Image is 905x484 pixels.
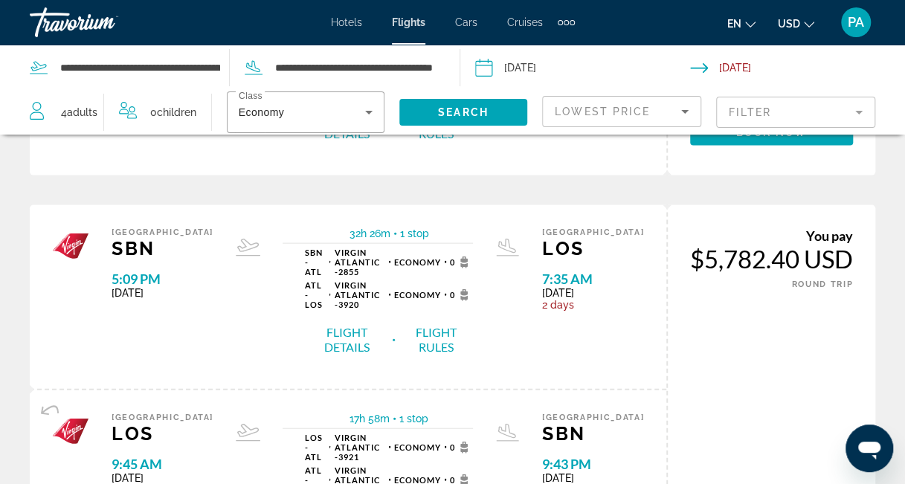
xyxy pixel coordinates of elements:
span: Economy [394,290,442,300]
button: Change language [727,13,756,34]
mat-select: Sort by [555,103,689,120]
a: Cruises [507,16,543,28]
span: ROUND TRIP [792,280,854,289]
button: Travelers: 4 adults, 0 children [15,90,211,135]
span: Economy [239,106,284,118]
span: LOS [542,237,644,259]
button: Depart date: Nov 6, 2025 [475,45,690,90]
span: 3920 [334,280,385,309]
span: Children [157,106,196,118]
div: $5,782.40 USD [690,244,853,274]
span: 3921 [334,433,385,462]
span: [DATE] [112,287,213,299]
button: Book now [690,119,853,146]
span: Economy [394,442,442,452]
span: 7:35 AM [542,271,644,287]
span: Virgin Atlantic - [334,433,380,462]
span: Virgin Atlantic - [334,280,380,309]
span: 0 [450,256,473,268]
span: 9:43 PM [542,456,644,472]
span: 0 [450,289,473,301]
span: [DATE] [112,472,213,484]
span: SBN [542,422,644,445]
span: en [727,18,741,30]
mat-label: Class [239,91,263,101]
span: ATL - LOS [305,280,326,309]
span: USD [778,18,800,30]
span: [GEOGRAPHIC_DATA] [112,228,213,237]
span: PA [848,15,864,30]
button: Extra navigation items [558,10,575,34]
span: 5:09 PM [112,271,213,287]
button: Flight Rules [399,324,473,355]
span: LOS [112,422,213,445]
span: [GEOGRAPHIC_DATA] [112,413,213,422]
div: You pay [690,228,853,244]
span: Economy [394,257,442,267]
span: [DATE] [542,287,644,299]
span: 4 [61,102,97,123]
span: Virgin Atlantic - [334,248,380,277]
span: 1 stop [400,228,429,239]
button: User Menu [837,7,875,38]
span: 1 stop [399,413,428,425]
span: LOS - ATL [305,433,326,462]
a: Cars [455,16,477,28]
span: 32h 26m [350,228,390,239]
span: Search [438,106,489,118]
span: Adults [67,106,97,118]
span: 17h 58m [350,413,390,425]
button: Flight Details [305,324,389,355]
iframe: Button to launch messaging window [846,425,893,472]
span: 0 [450,442,473,454]
a: Travorium [30,3,178,42]
span: SBN - ATL [305,248,326,277]
span: Lowest Price [555,106,650,117]
button: Filter [716,96,875,129]
span: [GEOGRAPHIC_DATA] [542,228,644,237]
span: 9:45 AM [112,456,213,472]
span: 0 [150,102,196,123]
button: Return date: Nov 20, 2025 [690,45,905,90]
span: [GEOGRAPHIC_DATA] [542,413,644,422]
button: Search [399,99,527,126]
button: Change currency [778,13,814,34]
a: Flights [392,16,425,28]
span: 2 days [542,299,644,311]
a: Hotels [331,16,362,28]
span: [DATE] [542,472,644,484]
span: 2855 [334,248,385,277]
span: SBN [112,237,213,259]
